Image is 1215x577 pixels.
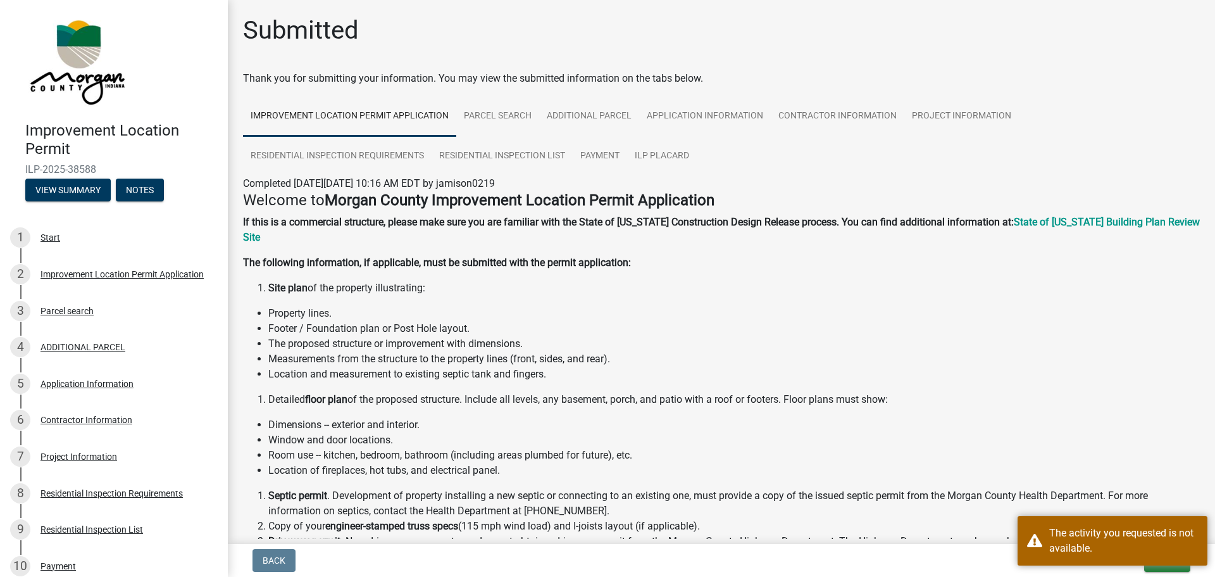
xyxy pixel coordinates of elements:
[252,549,296,572] button: Back
[268,417,1200,433] li: Dimensions -- exterior and interior.
[10,410,30,430] div: 6
[40,489,183,498] div: Residential Inspection Requirements
[25,122,218,158] h4: Improvement Location Permit
[268,352,1200,367] li: Measurements from the structure to the property lines (front, sides, and rear).
[40,562,76,571] div: Payment
[263,555,285,566] span: Back
[10,374,30,394] div: 5
[116,186,164,196] wm-modal-confirm: Notes
[904,96,1019,137] a: Project Information
[268,336,1200,352] li: The proposed structure or improvement with dimensions.
[456,96,539,137] a: Parcel search
[627,136,697,177] a: ILP Placard
[268,367,1200,382] li: Location and measurement to existing septic tank and fingers.
[243,177,495,189] span: Completed [DATE][DATE] 10:16 AM EDT by jamison0219
[639,96,771,137] a: Application Information
[116,179,164,201] button: Notes
[573,136,627,177] a: Payment
[243,191,1200,210] h4: Welcome to
[243,257,631,269] strong: The following information, if applicable, must be submitted with the permit application:
[10,264,30,284] div: 2
[268,282,308,294] strong: Site plan
[10,447,30,467] div: 7
[268,306,1200,321] li: Property lines.
[40,415,132,424] div: Contractor Information
[268,519,1200,534] li: Copy of your (115 mph wind load) and I-joists layout (if applicable).
[40,270,204,279] div: Improvement Location Permit Application
[10,519,30,540] div: 9
[243,136,432,177] a: Residential Inspection Requirements
[10,337,30,357] div: 4
[268,463,1200,478] li: Location of fireplaces, hot tubs, and electrical panel.
[243,15,359,46] h1: Submitted
[243,71,1200,86] div: Thank you for submitting your information. You may view the submitted information on the tabs below.
[325,191,714,209] strong: Morgan County Improvement Location Permit Application
[243,96,456,137] a: Improvement Location Permit Application
[25,186,111,196] wm-modal-confirm: Summary
[10,227,30,248] div: 1
[10,556,30,576] div: 10
[305,393,347,405] strong: floor plan
[25,179,111,201] button: View Summary
[268,448,1200,463] li: Room use -- kitchen, bedroom, bathroom (including areas plumbed for future), etc.
[268,490,327,502] strong: Septic permit
[10,483,30,504] div: 8
[10,301,30,321] div: 3
[268,488,1200,519] li: . Development of property installing a new septic or connecting to an existing one, must provide ...
[25,13,127,108] img: Morgan County, Indiana
[268,281,1200,296] li: of the property illustrating:
[771,96,904,137] a: Contractor Information
[40,379,134,388] div: Application Information
[268,321,1200,336] li: Footer / Foundation plan or Post Hole layout.
[268,535,340,547] strong: Driveway permit
[268,534,1200,564] li: . New driveways on county roads must obtain a driveway permit from the Morgan County Highway Depa...
[325,520,458,532] strong: engineer-stamped truss specs
[40,307,94,315] div: Parcel search
[40,525,143,534] div: Residential Inspection List
[40,452,117,461] div: Project Information
[40,233,60,242] div: Start
[1049,526,1198,556] div: The activity you requested is not available.
[432,136,573,177] a: Residential Inspection List
[25,163,202,175] span: ILP-2025-38588
[243,216,1014,228] strong: If this is a commercial structure, please make sure you are familiar with the State of [US_STATE]...
[268,392,1200,407] li: Detailed of the proposed structure. Include all levels, any basement, porch, and patio with a roo...
[268,433,1200,448] li: Window and door locations.
[539,96,639,137] a: ADDITIONAL PARCEL
[40,343,125,352] div: ADDITIONAL PARCEL
[243,216,1200,243] a: State of [US_STATE] Building Plan Review Site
